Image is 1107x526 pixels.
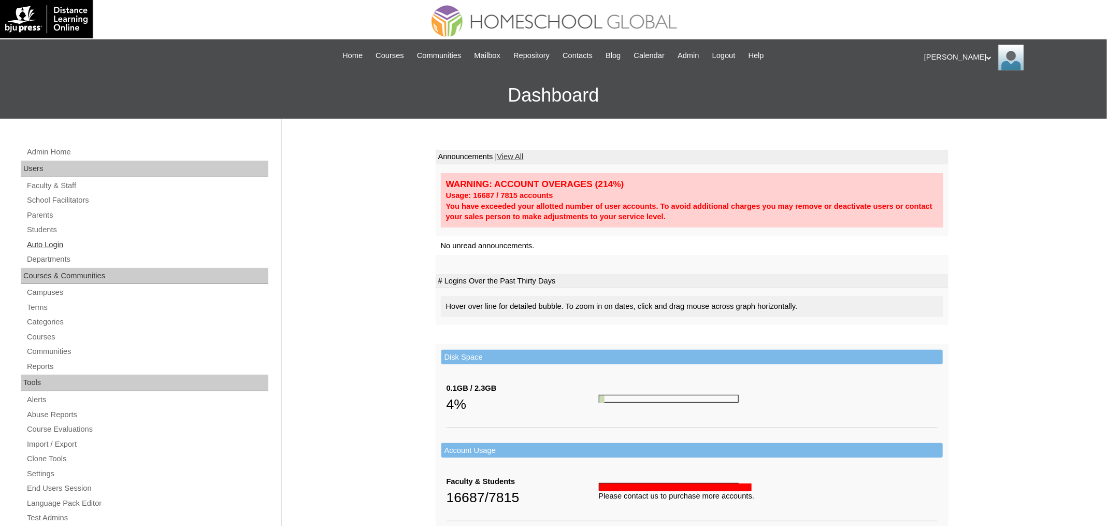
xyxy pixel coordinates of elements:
[475,50,501,62] span: Mailbox
[342,50,363,62] span: Home
[26,345,268,358] a: Communities
[26,511,268,524] a: Test Admins
[26,467,268,480] a: Settings
[21,375,268,391] div: Tools
[497,152,523,161] a: View All
[743,50,769,62] a: Help
[712,50,736,62] span: Logout
[446,178,938,190] div: WARNING: ACCOUNT OVERAGES (214%)
[447,487,599,508] div: 16687/7815
[441,350,943,365] td: Disk Space
[26,179,268,192] a: Faculty & Staff
[26,209,268,222] a: Parents
[26,393,268,406] a: Alerts
[26,438,268,451] a: Import / Export
[446,201,938,222] div: You have exceeded your allotted number of user accounts. To avoid additional charges you may remo...
[436,150,948,164] td: Announcements |
[557,50,598,62] a: Contacts
[417,50,462,62] span: Communities
[707,50,741,62] a: Logout
[376,50,404,62] span: Courses
[634,50,665,62] span: Calendar
[513,50,550,62] span: Repository
[5,72,1102,119] h3: Dashboard
[412,50,467,62] a: Communities
[26,423,268,436] a: Course Evaluations
[370,50,409,62] a: Courses
[606,50,621,62] span: Blog
[446,191,553,200] strong: Usage: 16687 / 7815 accounts
[26,223,268,236] a: Students
[629,50,670,62] a: Calendar
[26,146,268,159] a: Admin Home
[563,50,593,62] span: Contacts
[599,491,938,502] div: Please contact us to purchase more accounts.
[672,50,705,62] a: Admin
[26,360,268,373] a: Reports
[337,50,368,62] a: Home
[447,476,599,487] div: Faculty & Students
[749,50,764,62] span: Help
[26,408,268,421] a: Abuse Reports
[998,45,1024,70] img: Ariane Ebuen
[924,45,1097,70] div: [PERSON_NAME]
[26,452,268,465] a: Clone Tools
[441,296,943,317] div: Hover over line for detailed bubble. To zoom in on dates, click and drag mouse across graph horiz...
[678,50,699,62] span: Admin
[508,50,555,62] a: Repository
[447,394,599,415] div: 4%
[441,443,943,458] td: Account Usage
[21,161,268,177] div: Users
[5,5,88,33] img: logo-white.png
[26,286,268,299] a: Campuses
[26,331,268,344] a: Courses
[447,383,599,394] div: 0.1GB / 2.3GB
[26,238,268,251] a: Auto Login
[436,236,948,255] td: No unread announcements.
[436,274,948,289] td: # Logins Over the Past Thirty Days
[26,482,268,495] a: End Users Session
[26,253,268,266] a: Departments
[21,268,268,285] div: Courses & Communities
[600,50,626,62] a: Blog
[26,316,268,329] a: Categories
[26,194,268,207] a: School Facilitators
[469,50,506,62] a: Mailbox
[26,497,268,510] a: Language Pack Editor
[26,301,268,314] a: Terms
